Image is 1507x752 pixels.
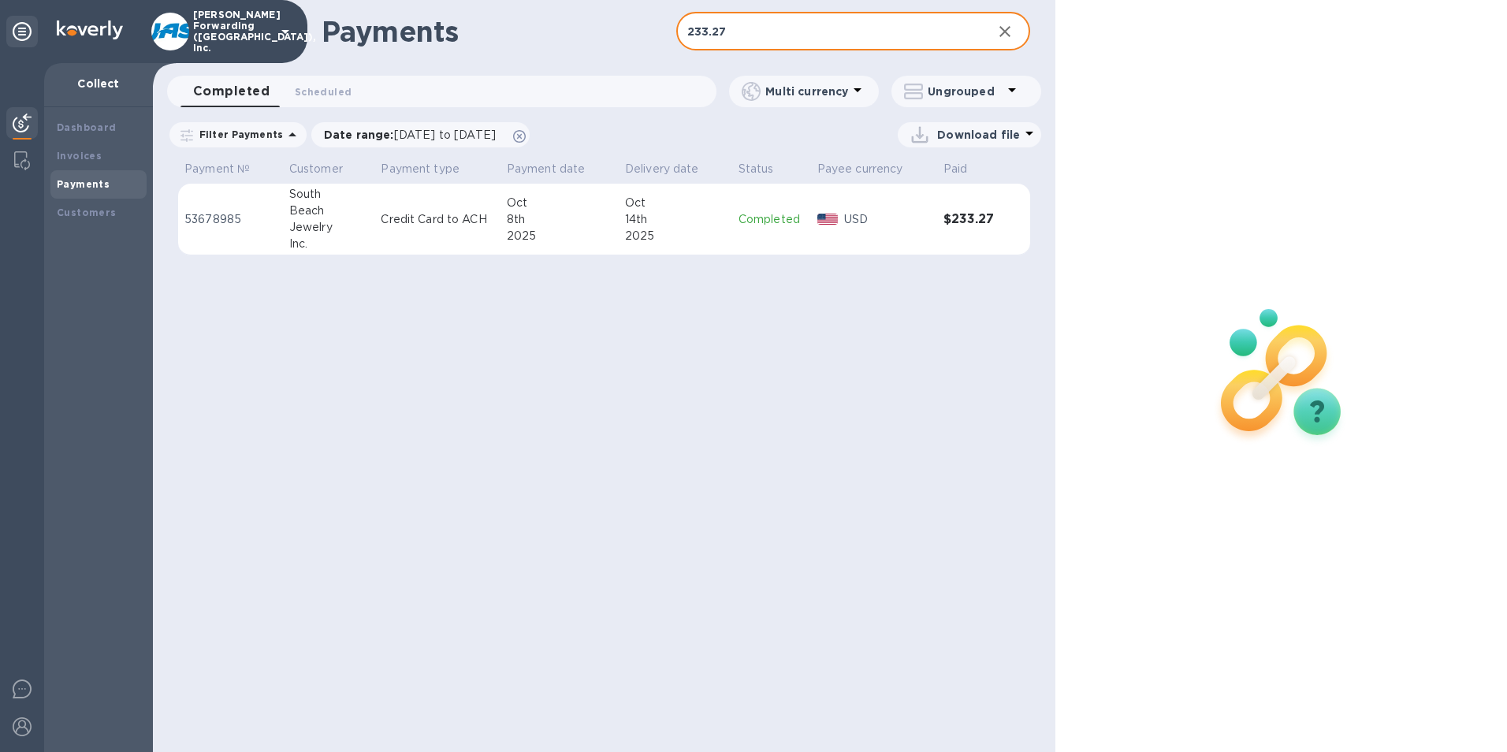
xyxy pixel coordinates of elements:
[57,121,117,133] b: Dashboard
[394,128,496,141] span: [DATE] to [DATE]
[289,236,369,252] div: Inc.
[311,122,530,147] div: Date range:[DATE] to [DATE]
[625,161,699,177] p: Delivery date
[817,214,839,225] img: USD
[765,84,848,99] p: Multi currency
[184,161,270,177] span: Payment №
[943,161,968,177] p: Paid
[193,9,272,54] p: [PERSON_NAME] Forwarding ([GEOGRAPHIC_DATA]), Inc.
[625,195,726,211] div: Oct
[507,195,612,211] div: Oct
[507,161,586,177] p: Payment date
[57,150,102,162] b: Invoices
[739,211,805,228] p: Completed
[184,161,250,177] p: Payment №
[739,161,794,177] span: Status
[928,84,1003,99] p: Ungrouped
[381,161,480,177] span: Payment type
[507,211,612,228] div: 8th
[57,76,140,91] p: Collect
[289,186,369,203] div: South
[57,178,110,190] b: Payments
[507,161,606,177] span: Payment date
[289,161,363,177] span: Customer
[739,161,774,177] p: Status
[322,15,676,48] h1: Payments
[193,128,283,141] p: Filter Payments
[324,127,504,143] p: Date range :
[289,203,369,219] div: Beach
[289,219,369,236] div: Jewelry
[381,161,460,177] p: Payment type
[844,211,930,228] p: USD
[943,161,988,177] span: Paid
[57,20,123,39] img: Logo
[625,211,726,228] div: 14th
[6,16,38,47] div: Unpin categories
[193,80,270,102] span: Completed
[57,207,117,218] b: Customers
[381,211,493,228] p: Credit Card to ACH
[625,161,720,177] span: Delivery date
[289,161,343,177] p: Customer
[943,212,998,227] h3: $233.27
[817,161,924,177] span: Payee currency
[625,228,726,244] div: 2025
[937,127,1020,143] p: Download file
[184,211,277,228] p: 53678985
[507,228,612,244] div: 2025
[817,161,903,177] p: Payee currency
[295,84,352,100] span: Scheduled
